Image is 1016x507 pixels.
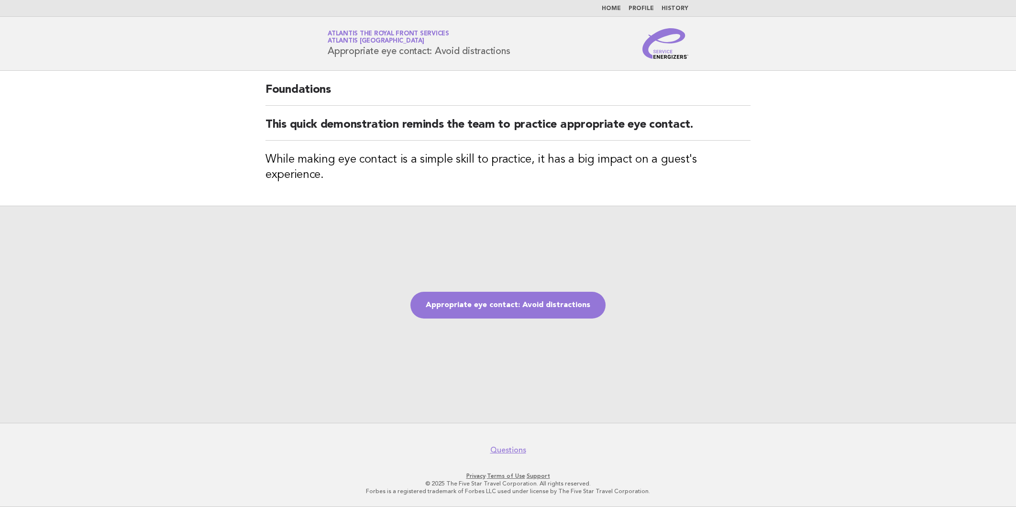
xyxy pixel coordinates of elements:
p: © 2025 The Five Star Travel Corporation. All rights reserved. [215,480,801,487]
a: Atlantis The Royal Front ServicesAtlantis [GEOGRAPHIC_DATA] [328,31,449,44]
h2: Foundations [265,82,751,106]
h2: This quick demonstration reminds the team to practice appropriate eye contact. [265,117,751,141]
a: Profile [629,6,654,11]
a: Appropriate eye contact: Avoid distractions [410,292,606,319]
span: Atlantis [GEOGRAPHIC_DATA] [328,38,424,44]
a: Support [527,473,550,479]
p: · · [215,472,801,480]
h1: Appropriate eye contact: Avoid distractions [328,31,510,56]
a: Privacy [466,473,486,479]
a: Home [602,6,621,11]
a: History [662,6,688,11]
img: Service Energizers [642,28,688,59]
a: Terms of Use [487,473,525,479]
h3: While making eye contact is a simple skill to practice, it has a big impact on a guest's experience. [265,152,751,183]
p: Forbes is a registered trademark of Forbes LLC used under license by The Five Star Travel Corpora... [215,487,801,495]
a: Questions [490,445,526,455]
